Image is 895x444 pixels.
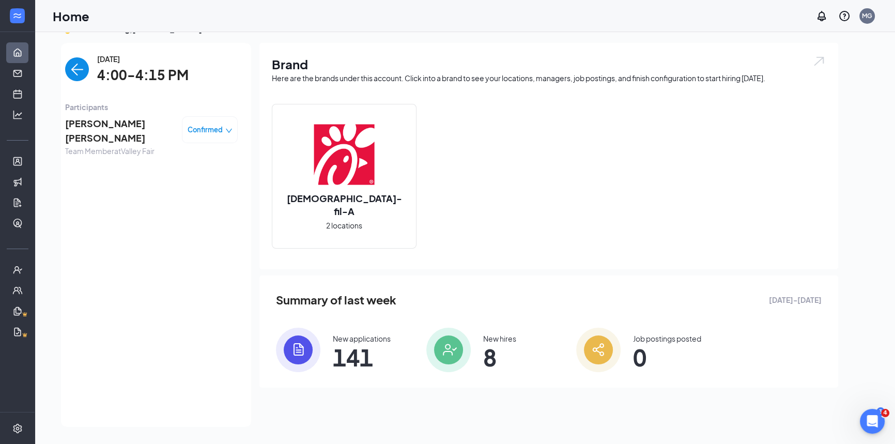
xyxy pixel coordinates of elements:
svg: QuestionInfo [838,10,851,22]
span: [DATE] [97,53,189,65]
svg: UserCheck [12,265,23,275]
svg: WorkstreamLogo [12,10,22,21]
svg: Settings [12,423,23,434]
span: 8 [483,348,516,366]
div: Here are the brands under this account. Click into a brand to see your locations, managers, job p... [272,73,826,83]
div: Job postings posted [633,333,701,344]
span: [PERSON_NAME] [PERSON_NAME] [65,116,174,146]
span: Confirmed [188,125,223,135]
span: [DATE] - [DATE] [769,294,822,305]
h1: Brand [272,55,826,73]
span: down [225,127,233,134]
span: 2 locations [326,220,362,231]
span: Summary of last week [276,291,396,309]
div: New applications [333,333,391,344]
h1: Home [53,7,89,25]
div: New hires [483,333,516,344]
h2: [DEMOGRAPHIC_DATA]-fil-A [272,192,416,218]
img: icon [576,328,621,372]
span: Participants [65,101,238,113]
span: 4:00-4:15 PM [97,65,189,86]
img: icon [276,328,320,372]
span: 141 [333,348,391,366]
svg: Analysis [12,110,23,120]
img: open.6027fd2a22e1237b5b06.svg [812,55,826,67]
button: back-button [65,57,89,81]
img: Chick-fil-A [311,121,377,188]
div: 3 [876,407,885,416]
div: MG [862,11,872,20]
img: icon [426,328,471,372]
span: 4 [881,409,889,417]
span: Team Member at Valley Fair [65,145,174,157]
svg: Notifications [815,10,828,22]
iframe: Intercom live chat [860,409,885,434]
span: 0 [633,348,701,366]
